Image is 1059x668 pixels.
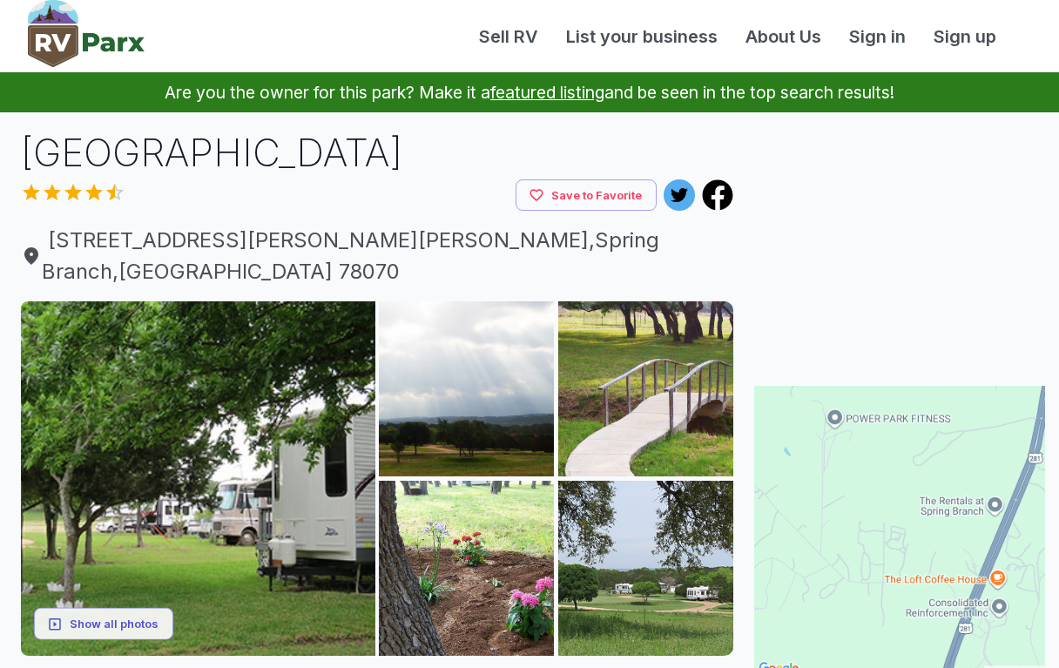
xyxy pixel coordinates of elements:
button: Save to Favorite [516,179,657,212]
img: AAcXr8qyiKTIlzmByO_qheCcru4IXz_1aAEuRm7e9tXU3yI3d9OPczjuZLauRCKlBdekSnzExLsL7wj4Gyq1VYg7DDffLrAkO... [558,481,733,656]
a: About Us [732,24,835,50]
a: Sign in [835,24,920,50]
iframe: Advertisement [754,126,1045,344]
a: Sign up [920,24,1010,50]
a: [STREET_ADDRESS][PERSON_NAME][PERSON_NAME],Spring Branch,[GEOGRAPHIC_DATA] 78070 [21,225,733,287]
img: AAcXr8rmK20_0R8bvLgd_pAAiy1_y9v_SOQkglvdc-cm7rIHimP_-CSDPHI-rJiTb6utDS25Vpms7AfMj0Pn83sYQ24hIuqer... [379,301,554,476]
h1: [GEOGRAPHIC_DATA] [21,126,733,179]
span: [STREET_ADDRESS][PERSON_NAME][PERSON_NAME] , Spring Branch , [GEOGRAPHIC_DATA] 78070 [21,225,733,287]
img: AAcXr8pZP6gSzUvLVC-5otExJCM1Ca8fp0_64ahIeP41azOOAEFcjQucDZvi6-rrlpXijWNOZVQou-39cWjfwyMs278Ryz57T... [379,481,554,656]
button: Show all photos [34,608,173,640]
img: AAcXr8rE6ueRmyTMEU4IDeQBFwdYKkkWZysZWyJF8RVoGmyvAApt0nvPs-A1Edx2Z5e7cgRyb62TQtAjCGF6LnGu-9A79Ie-t... [558,301,733,476]
a: List your business [552,24,732,50]
p: Are you the owner for this park? Make it a and be seen in the top search results! [21,72,1038,112]
img: AAcXr8pbIaaV7Q5yU3NiXBPI1YrWnPiehTIp-D7CxMXygJ7ii-VZAsICghnbsJXGjJ5k53dN0EHbUxLUbIk1tZWHYBMzpVuOi... [21,301,375,656]
a: Sell RV [465,24,552,50]
a: featured listing [490,82,604,103]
